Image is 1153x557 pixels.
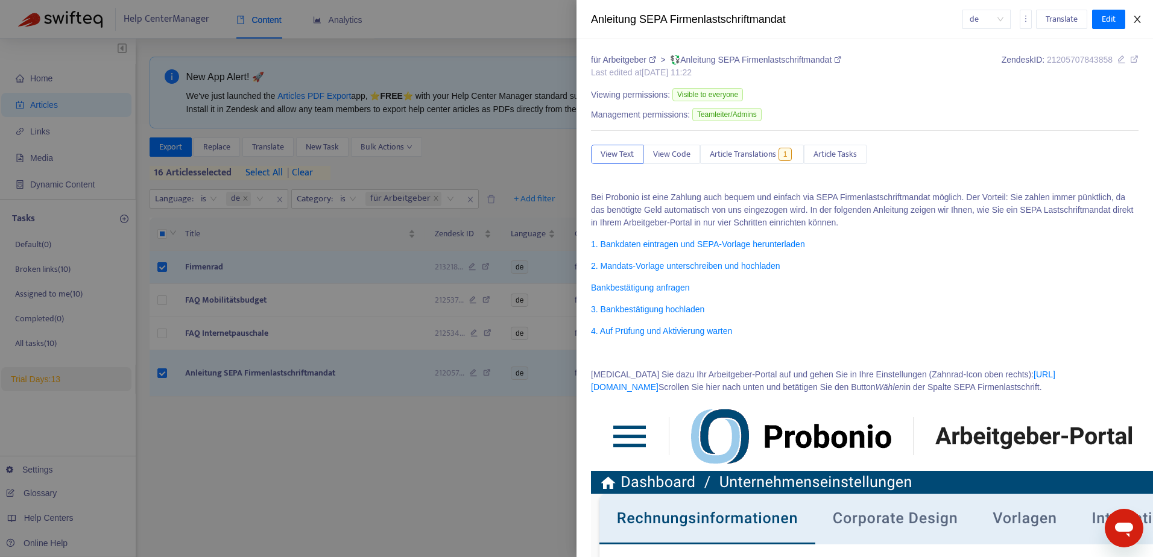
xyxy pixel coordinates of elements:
[1046,13,1078,26] span: Translate
[700,145,804,164] button: Article Translations1
[672,88,743,101] span: Visible to everyone
[1132,14,1142,24] span: close
[804,145,867,164] button: Article Tasks
[591,11,962,28] div: Anleitung SEPA Firmenlastschriftmandat
[601,148,634,161] span: View Text
[1105,509,1143,547] iframe: Schaltfläche zum Öffnen des Messaging-Fensters
[591,89,670,101] span: Viewing permissions:
[591,54,841,66] div: >
[591,191,1139,229] p: Bei Probonio ist eine Zahlung auch bequem und einfach via SEPA Firmenlastschriftmandat möglich. D...
[1047,55,1113,65] span: 21205707843858
[1036,10,1087,29] button: Translate
[591,283,689,292] a: Bankbestätigung anfragen
[779,148,792,161] span: 1
[643,145,700,164] button: View Code
[1002,54,1139,79] div: Zendesk ID:
[591,368,1139,394] p: [MEDICAL_DATA] Sie dazu Ihr Arbeitgeber-Portal auf und gehen Sie in Ihre Einstellungen (Zahnrad-I...
[591,55,658,65] a: für Arbeitgeber
[1020,10,1032,29] button: more
[653,148,690,161] span: View Code
[670,55,841,65] a: 💱Anleitung SEPA Firmenlastschriftmandat
[591,326,732,336] a: 4. Auf Prüfung und Aktivierung warten
[591,145,643,164] button: View Text
[591,304,704,314] a: 3. Bankbestätigung hochladen
[1092,10,1125,29] button: Edit
[710,148,776,161] span: Article Translations
[1102,13,1116,26] span: Edit
[970,10,1003,28] span: de
[591,66,841,79] div: Last edited at [DATE] 11:22
[1129,14,1146,25] button: Close
[591,109,690,121] span: Management permissions:
[876,382,904,392] em: Wählen
[591,239,805,249] a: 1. Bankdaten eintragen und SEPA-Vorlage herunterladen
[591,261,780,271] a: 2. Mandats-Vorlage unterschreiben und hochladen
[1022,14,1030,23] span: more
[813,148,857,161] span: Article Tasks
[692,108,762,121] span: Teamleiter/Admins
